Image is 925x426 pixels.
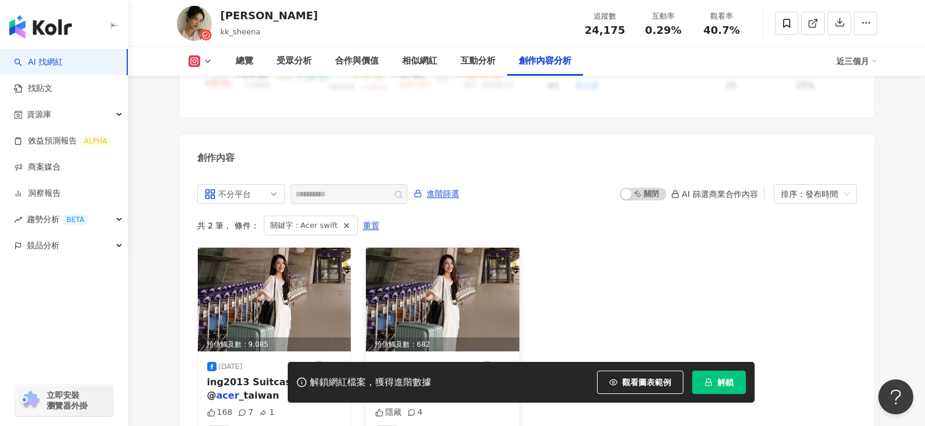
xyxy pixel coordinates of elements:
span: 0.29% [645,24,681,36]
span: 24,175 [585,24,625,36]
img: KOL Avatar [177,6,212,41]
span: 關鍵字：Acer swift [270,219,338,232]
a: 洞察報告 [14,188,61,199]
div: 預估觸及數：9,085 [198,337,351,352]
div: post-image預估觸及數：682 [366,248,519,351]
div: 解鎖網紅檔案，獲得進階數據 [310,376,431,389]
div: 近三個月 [836,52,877,71]
div: AI 篩選商業合作內容 [671,189,758,199]
span: 資源庫 [27,101,51,128]
a: 商案媒合 [14,161,61,173]
a: 效益預測報告ALPHA [14,135,111,147]
div: 相似網紅 [402,54,437,68]
a: 找貼文 [14,83,53,94]
div: 合作與價值 [335,54,379,68]
div: 共 2 筆 ， 條件： [197,216,857,235]
div: 創作內容 [197,152,235,164]
div: BETA [62,214,89,226]
a: searchAI 找網紅 [14,57,63,68]
span: lock [704,378,713,386]
div: 不分平台 [218,185,256,203]
div: [PERSON_NAME] [221,8,318,23]
span: kk_sheena [221,27,261,36]
div: 創作內容分析 [519,54,571,68]
img: post-image [198,248,351,351]
span: 40.7% [703,24,739,36]
div: 互動率 [641,10,686,22]
img: chrome extension [19,391,41,410]
span: 立即安裝 瀏覽器外掛 [47,390,88,411]
div: 隱藏 [375,407,402,418]
div: 追蹤數 [583,10,627,22]
img: post-image [366,248,519,351]
button: 觀看圖表範例 [597,371,683,394]
button: 進階篩選 [413,184,460,203]
span: 觀看圖表範例 [622,378,671,387]
span: 趨勢分析 [27,206,89,233]
div: 1 [259,407,274,418]
button: 重置 [362,216,380,235]
div: 4 [407,407,423,418]
div: 排序：發布時間 [781,185,839,203]
div: 168 [207,407,233,418]
div: 預估觸及數：682 [366,337,519,352]
span: 解鎖 [717,378,734,387]
div: post-image預估觸及數：9,085 [198,248,351,351]
div: 受眾分析 [277,54,312,68]
span: 重置 [363,217,379,235]
div: 觀看率 [700,10,744,22]
span: 競品分析 [27,233,60,259]
img: logo [9,15,72,38]
div: 7 [238,407,253,418]
span: rise [14,216,22,224]
div: 總覽 [236,54,253,68]
button: 解鎖 [692,371,746,394]
div: 互動分析 [460,54,495,68]
a: chrome extension立即安裝 瀏覽器外掛 [15,385,113,416]
span: 進階篩選 [427,185,459,203]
